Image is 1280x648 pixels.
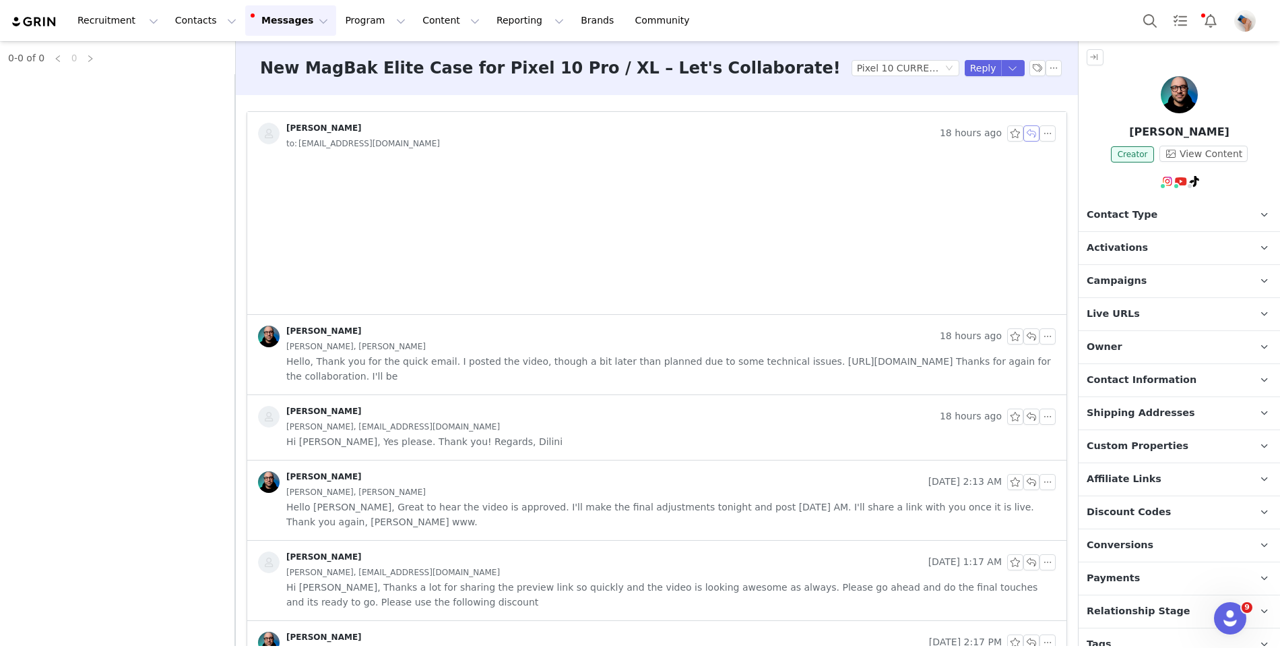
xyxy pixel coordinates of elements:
button: Program [337,5,414,36]
span: Discount Codes [1087,505,1171,520]
button: Profile [1226,10,1269,32]
div: [PERSON_NAME] 18 hours ago[PERSON_NAME], [EMAIL_ADDRESS][DOMAIN_NAME] Hi [PERSON_NAME], Yes pleas... [247,395,1066,460]
div: [PERSON_NAME] [286,406,362,417]
span: Owner [1087,340,1122,355]
i: icon: left [54,55,62,63]
span: Hi [PERSON_NAME], Thanks a lot for sharing the preview link so quickly and the video is looking a... [286,580,1056,610]
span: Conversions [1087,538,1153,553]
span: Custom Properties [1087,439,1188,454]
a: [PERSON_NAME] [258,552,362,573]
li: Previous Page [50,50,66,66]
span: Campaigns [1087,274,1147,289]
a: [PERSON_NAME] [258,471,362,493]
span: 18 hours ago [940,409,1002,425]
img: placeholder-contacts.jpeg [258,123,280,144]
button: Messages [245,5,336,36]
a: Brands [573,5,626,36]
span: [EMAIL_ADDRESS][DOMAIN_NAME] [286,136,440,151]
span: Affiliate Links [1087,472,1161,487]
a: Tasks [1165,5,1195,36]
div: [PERSON_NAME] [286,471,362,482]
div: [PERSON_NAME] [286,326,362,336]
span: Live URLs [1087,307,1140,322]
span: Relationship Stage [1087,604,1190,619]
div: [PERSON_NAME] [DATE] 1:17 AM[PERSON_NAME], [EMAIL_ADDRESS][DOMAIN_NAME] Hi [PERSON_NAME], Thanks ... [247,541,1066,620]
iframe: Intercom live chat [1214,602,1246,635]
span: [PERSON_NAME], [EMAIL_ADDRESS][DOMAIN_NAME] [286,419,500,434]
li: 0-0 of 0 [8,50,44,66]
li: 0 [66,50,82,66]
img: placeholder-contacts.jpeg [258,552,280,573]
button: View Content [1159,146,1248,162]
span: Contact Type [1087,208,1157,223]
button: Content [414,5,488,36]
a: 0 [67,51,82,65]
button: Recruitment [69,5,166,36]
span: Hi [PERSON_NAME], Yes please. Thank you! Regards, Dilini [286,434,563,449]
img: instagram.svg [1162,176,1173,187]
span: [PERSON_NAME], [EMAIL_ADDRESS][DOMAIN_NAME] [286,565,500,580]
img: placeholder-contacts.jpeg [258,406,280,428]
span: Activations [1087,241,1148,256]
li: Next Page [82,50,98,66]
img: grin logo [11,16,58,28]
div: [PERSON_NAME] [DATE] 2:13 AM[PERSON_NAME], [PERSON_NAME] Hello [PERSON_NAME], Great to hear the v... [247,461,1066,540]
span: Payments [1087,571,1140,586]
h3: New MagBak Elite Case for Pixel 10 Pro / XL – Let's Collaborate! [260,56,841,80]
span: [DATE] 1:17 AM [928,554,1002,570]
button: Search [1135,5,1165,36]
span: Hello, Thank you for the quick email. I posted the video, though a bit later than planned due to ... [286,354,1056,384]
div: Pixel 10 CURRENT Creators [857,61,942,76]
a: [PERSON_NAME] [258,326,362,347]
i: icon: right [86,55,94,63]
button: Contacts [167,5,245,36]
span: 9 [1242,602,1252,613]
span: Creator [1111,146,1155,163]
a: [PERSON_NAME] [258,406,362,428]
div: [PERSON_NAME] 18 hours ago[PERSON_NAME], [PERSON_NAME] Hello, Thank you for the quick email. I po... [247,315,1066,394]
span: Hello [PERSON_NAME], Great to hear the video is approved. I'll make the final adjustments tonight... [286,500,1056,529]
button: Reporting [488,5,572,36]
span: 18 hours ago [940,125,1002,142]
button: Reply [965,60,1002,76]
span: Contact Information [1087,373,1196,388]
img: 7a043e49-c13d-400d-ac6c-68a8aea09f5f.jpg [1234,10,1256,32]
a: Community [627,5,704,36]
button: Notifications [1196,5,1225,36]
a: [PERSON_NAME] [258,123,362,144]
img: Jay Vautour [1161,76,1198,113]
img: 33886514-ba61-4be8-b940-aba382d94281.jpg [258,471,280,493]
span: Shipping Addresses [1087,406,1195,421]
div: [PERSON_NAME] [286,552,362,562]
span: [DATE] 2:13 AM [928,474,1002,490]
div: [PERSON_NAME] 18 hours agoto:[EMAIL_ADDRESS][DOMAIN_NAME] [247,112,1066,162]
span: 18 hours ago [940,328,1002,345]
p: [PERSON_NAME] [1079,124,1280,140]
div: [PERSON_NAME] [286,123,362,134]
img: 33886514-ba61-4be8-b940-aba382d94281.jpg [258,326,280,347]
div: [PERSON_NAME] [286,632,362,643]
